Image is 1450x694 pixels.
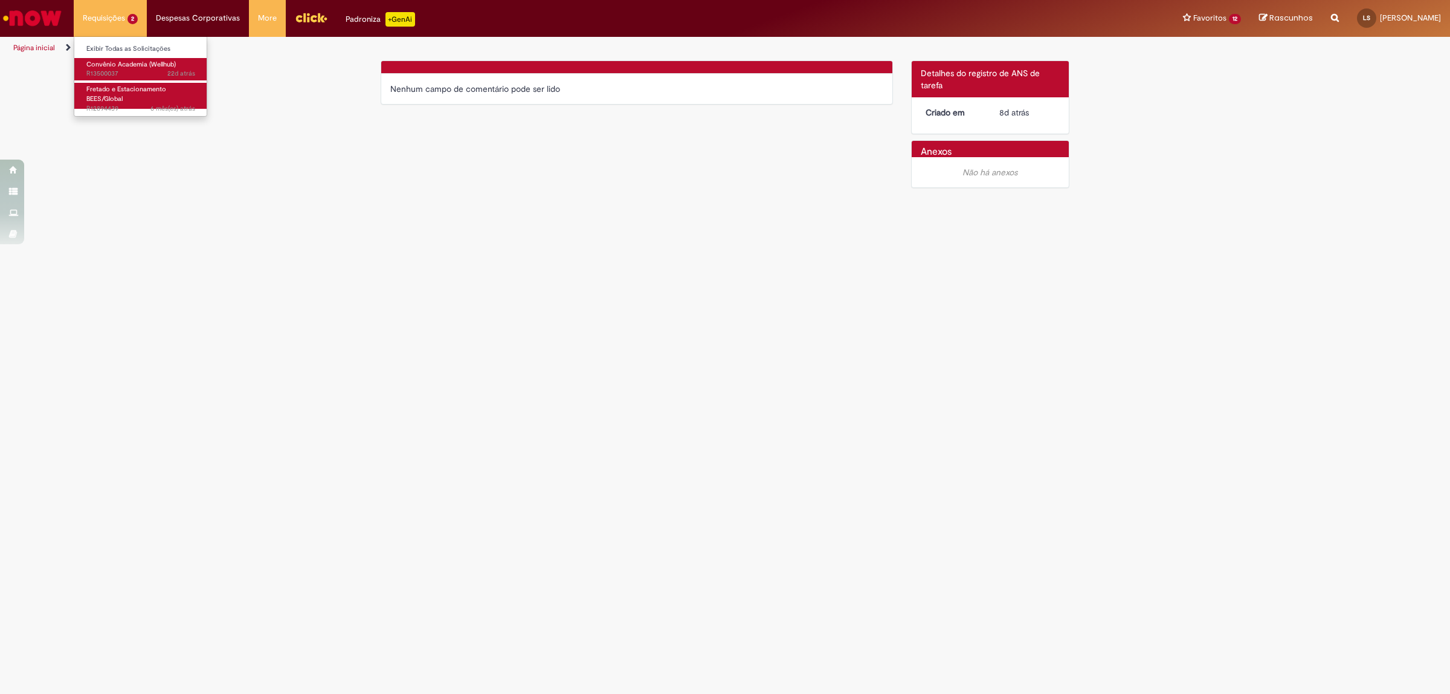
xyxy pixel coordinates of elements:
time: 08/09/2025 17:24:27 [167,69,195,78]
span: Convênio Academia (Wellhub) [86,60,176,69]
span: Detalhes do registro de ANS de tarefa [921,68,1040,91]
span: Favoritos [1193,12,1226,24]
a: Rascunhos [1259,13,1313,24]
div: 22/09/2025 16:17:22 [999,106,1055,118]
span: More [258,12,277,24]
span: R13500037 [86,69,195,79]
time: 22/09/2025 16:17:22 [999,107,1029,118]
span: 22d atrás [167,69,195,78]
div: Nenhum campo de comentário pode ser lido [390,83,883,95]
span: Rascunhos [1269,12,1313,24]
span: Fretado e Estacionamento BEES/Global [86,85,166,103]
span: R12894439 [86,104,195,114]
img: click_logo_yellow_360x200.png [295,8,327,27]
div: Padroniza [346,12,415,27]
ul: Requisições [74,36,207,117]
a: Exibir Todas as Solicitações [74,42,207,56]
a: Página inicial [13,43,55,53]
span: 12 [1229,14,1241,24]
span: 2 [127,14,138,24]
time: 07/04/2025 10:05:09 [150,104,195,113]
span: Requisições [83,12,125,24]
span: Despesas Corporativas [156,12,240,24]
span: 8d atrás [999,107,1029,118]
span: [PERSON_NAME] [1380,13,1441,23]
ul: Trilhas de página [9,37,958,59]
p: +GenAi [385,12,415,27]
em: Não há anexos [962,167,1017,178]
dt: Criado em [917,106,991,118]
h2: Anexos [921,147,952,158]
a: Aberto R12894439 : Fretado e Estacionamento BEES/Global [74,83,207,109]
img: ServiceNow [1,6,63,30]
span: 6 mês(es) atrás [150,104,195,113]
span: LS [1363,14,1370,22]
a: Aberto R13500037 : Convênio Academia (Wellhub) [74,58,207,80]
